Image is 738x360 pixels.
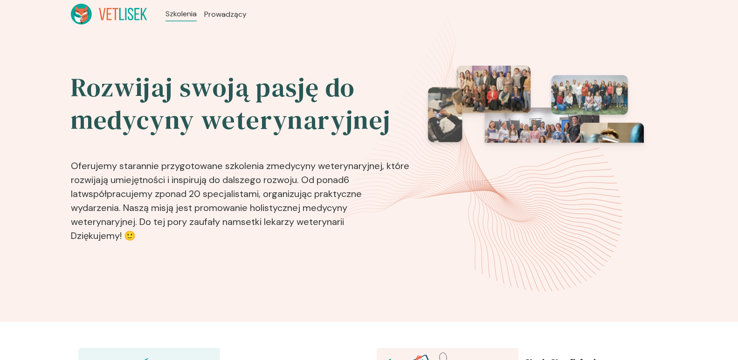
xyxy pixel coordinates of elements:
a: Szkolenia [166,8,197,20]
b: medycyny weterynaryjnej [271,160,382,172]
h2: Rozwijaj swoją pasję do medycyny weterynaryjnej [71,71,411,136]
img: eventsPhotosRoll2.png [417,66,644,250]
b: setki lekarzy weterynarii [241,216,344,228]
a: Prowadzący [204,9,247,20]
p: Oferujemy starannie przygotowane szkolenia z , które rozwijają umiejętności i inspirują do dalsze... [71,144,411,246]
b: ponad 20 specjalistami [159,188,259,200]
